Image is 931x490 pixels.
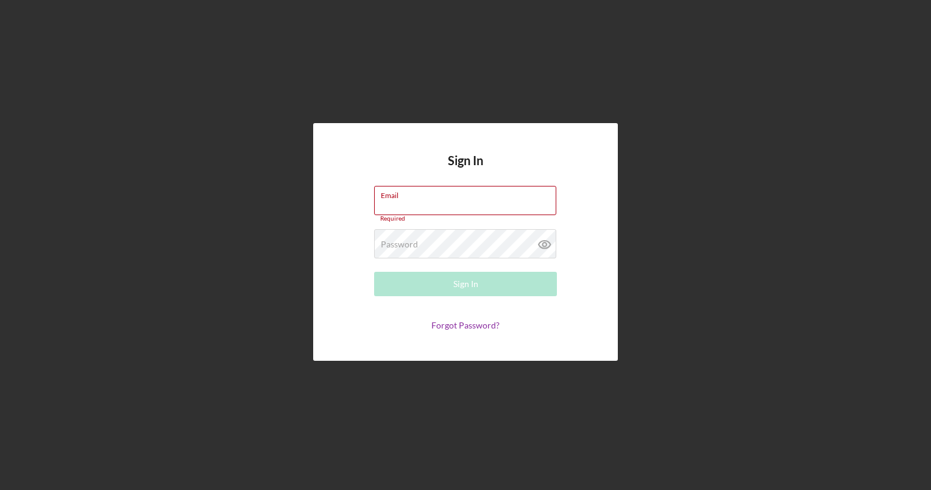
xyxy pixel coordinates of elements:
[448,154,483,186] h4: Sign In
[381,186,556,200] label: Email
[374,272,557,296] button: Sign In
[374,215,557,222] div: Required
[453,272,478,296] div: Sign In
[381,240,418,249] label: Password
[431,320,500,330] a: Forgot Password?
